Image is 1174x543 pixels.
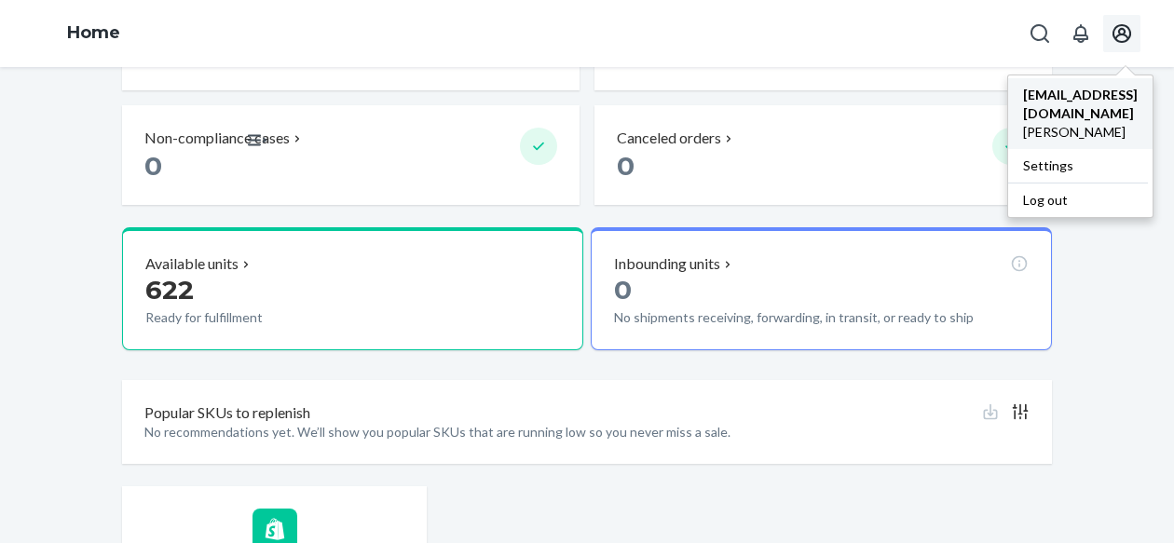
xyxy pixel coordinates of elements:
[614,253,720,275] p: Inbounding units
[1008,183,1148,217] button: Log out
[617,150,635,182] span: 0
[144,423,1030,441] p: No recommendations yet. We’ll show you popular SKUs that are running low so you never miss a sale.
[122,227,583,350] button: Available units622Ready for fulfillment
[614,308,1002,327] p: No shipments receiving, forwarding, in transit, or ready to ship
[52,7,135,61] ol: breadcrumbs
[67,22,120,43] a: Home
[1023,123,1138,142] span: [PERSON_NAME]
[144,150,162,182] span: 0
[1021,15,1058,52] button: Open Search Box
[122,105,580,205] button: Non-compliance cases 0
[1062,15,1099,52] button: Open notifications
[145,274,194,305] span: 622
[1008,149,1153,183] a: Settings
[144,128,290,149] p: Non-compliance cases
[614,274,632,305] span: 0
[144,402,310,424] p: Popular SKUs to replenish
[1023,86,1138,123] span: [EMAIL_ADDRESS][DOMAIN_NAME]
[1008,78,1153,149] a: [EMAIL_ADDRESS][DOMAIN_NAME][PERSON_NAME]
[145,308,412,327] p: Ready for fulfillment
[1103,15,1140,52] button: Open account menu
[594,105,1052,205] button: Canceled orders 0
[145,253,239,275] p: Available units
[591,227,1052,350] button: Inbounding units0No shipments receiving, forwarding, in transit, or ready to ship
[617,128,721,149] p: Canceled orders
[239,121,276,158] button: Open Navigation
